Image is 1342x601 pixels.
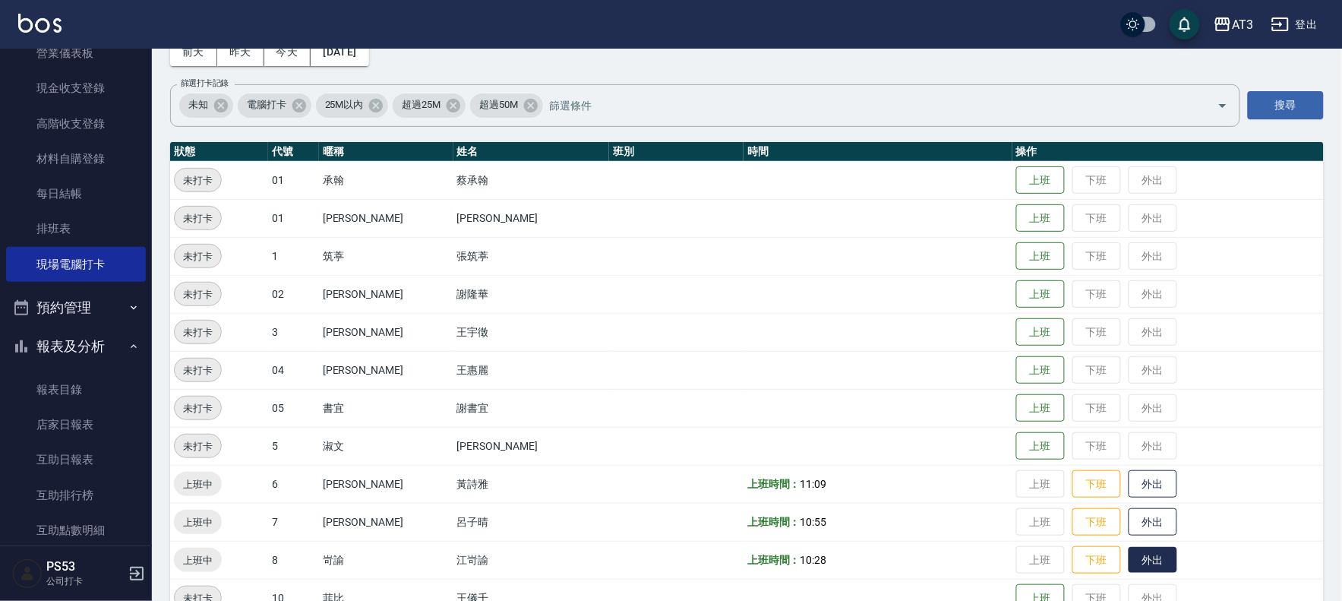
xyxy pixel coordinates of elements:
span: 上班中 [174,476,222,492]
b: 上班時間： [747,554,800,566]
td: 02 [268,275,319,313]
b: 上班時間： [747,478,800,490]
td: 淑文 [319,427,453,465]
button: 外出 [1129,508,1177,536]
span: 10:55 [800,516,827,528]
td: 岢諭 [319,541,453,579]
th: 暱稱 [319,142,453,162]
div: 25M以內 [316,93,389,118]
th: 操作 [1012,142,1324,162]
a: 店家日報表 [6,407,146,442]
td: 05 [268,389,319,427]
button: 上班 [1016,394,1065,422]
span: 25M以內 [316,97,373,112]
img: Person [12,558,43,589]
a: 互助日報表 [6,442,146,477]
b: 上班時間： [747,516,800,528]
h5: PS53 [46,559,124,574]
td: [PERSON_NAME] [453,427,610,465]
span: 電腦打卡 [238,97,295,112]
button: 預約管理 [6,288,146,327]
button: 登出 [1265,11,1324,39]
div: 電腦打卡 [238,93,311,118]
p: 公司打卡 [46,574,124,588]
td: 7 [268,503,319,541]
span: 10:28 [800,554,827,566]
img: Logo [18,14,62,33]
th: 姓名 [453,142,610,162]
a: 互助排行榜 [6,478,146,513]
td: 王惠麗 [453,351,610,389]
button: 上班 [1016,242,1065,270]
div: 超過25M [393,93,466,118]
td: [PERSON_NAME] [319,503,453,541]
button: 外出 [1129,470,1177,498]
td: 3 [268,313,319,351]
td: 書宜 [319,389,453,427]
button: 前天 [170,38,217,66]
button: 外出 [1129,547,1177,574]
td: [PERSON_NAME] [319,275,453,313]
td: 江岢諭 [453,541,610,579]
button: save [1170,9,1200,40]
span: 未打卡 [175,400,221,416]
input: 篩選條件 [545,92,1191,119]
button: AT3 [1208,9,1259,40]
a: 報表目錄 [6,372,146,407]
button: 上班 [1016,166,1065,195]
td: 呂子晴 [453,503,610,541]
span: 未打卡 [175,210,221,226]
a: 高階收支登錄 [6,106,146,141]
th: 時間 [744,142,1012,162]
span: 上班中 [174,552,222,568]
td: 謝隆華 [453,275,610,313]
button: 報表及分析 [6,327,146,366]
span: 11:09 [800,478,827,490]
span: 未打卡 [175,286,221,302]
td: 王宇徵 [453,313,610,351]
th: 班別 [609,142,744,162]
div: AT3 [1232,15,1253,34]
button: 下班 [1072,470,1121,498]
button: 上班 [1016,280,1065,308]
button: [DATE] [311,38,368,66]
td: [PERSON_NAME] [453,199,610,237]
td: 01 [268,161,319,199]
a: 現場電腦打卡 [6,247,146,282]
th: 代號 [268,142,319,162]
td: [PERSON_NAME] [319,313,453,351]
td: 謝書宜 [453,389,610,427]
a: 排班表 [6,211,146,246]
button: 昨天 [217,38,264,66]
button: 上班 [1016,432,1065,460]
td: 6 [268,465,319,503]
td: 01 [268,199,319,237]
td: 張筑葶 [453,237,610,275]
span: 未打卡 [175,324,221,340]
button: 上班 [1016,356,1065,384]
button: 今天 [264,38,311,66]
td: 8 [268,541,319,579]
label: 篩選打卡記錄 [181,77,229,89]
a: 營業儀表板 [6,36,146,71]
td: 承翰 [319,161,453,199]
span: 未打卡 [175,248,221,264]
button: 上班 [1016,204,1065,232]
span: 超過25M [393,97,450,112]
button: 搜尋 [1248,91,1324,119]
td: [PERSON_NAME] [319,199,453,237]
td: [PERSON_NAME] [319,465,453,503]
span: 超過50M [470,97,527,112]
span: 未打卡 [175,172,221,188]
td: 1 [268,237,319,275]
td: 黃詩雅 [453,465,610,503]
button: 上班 [1016,318,1065,346]
button: 下班 [1072,546,1121,574]
a: 現金收支登錄 [6,71,146,106]
a: 材料自購登錄 [6,141,146,176]
div: 超過50M [470,93,543,118]
td: 5 [268,427,319,465]
span: 未知 [179,97,217,112]
span: 上班中 [174,514,222,530]
button: 下班 [1072,508,1121,536]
